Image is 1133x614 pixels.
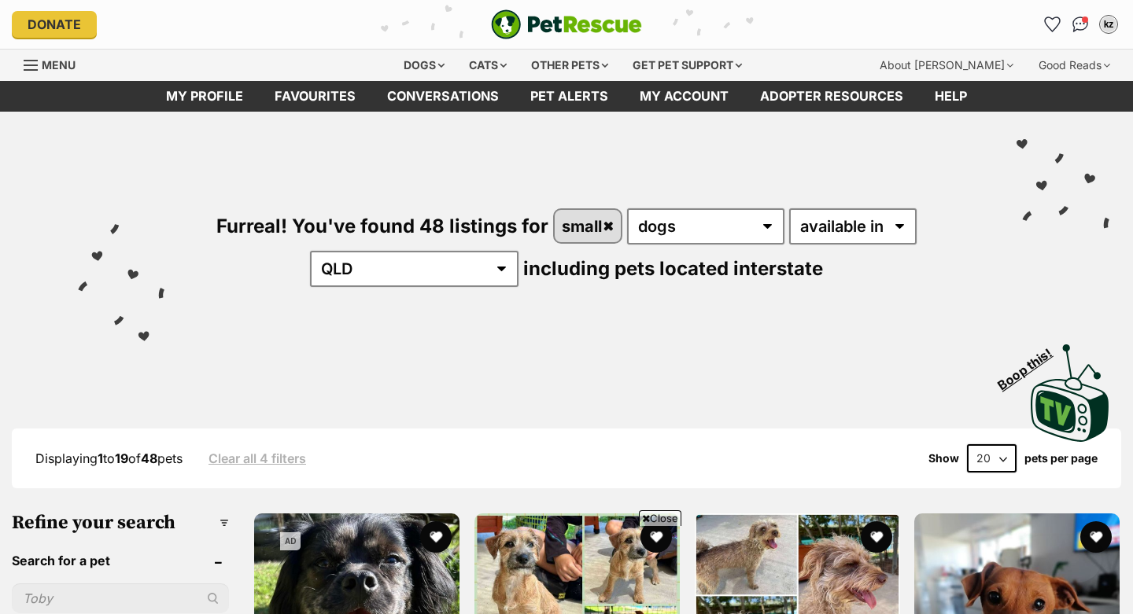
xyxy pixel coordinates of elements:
[216,215,548,237] span: Furreal! You've found 48 listings for
[1028,50,1121,81] div: Good Reads
[458,50,518,81] div: Cats
[995,336,1068,392] span: Boop this!
[491,9,642,39] img: logo-e224e6f780fb5917bec1dbf3a21bbac754714ae5b6737aabdf751b685950b380.svg
[1031,330,1109,445] a: Boop this!
[259,81,371,112] a: Favourites
[624,81,744,112] a: My account
[1024,452,1098,465] label: pets per page
[115,450,128,466] strong: 19
[141,450,157,466] strong: 48
[1019,535,1102,583] iframe: Help Scout Beacon - Open
[860,521,891,553] button: favourite
[24,50,87,78] a: Menu
[744,81,919,112] a: Adopter resources
[150,81,259,112] a: My profile
[869,50,1024,81] div: About [PERSON_NAME]
[1080,521,1112,553] button: favourite
[1072,17,1089,32] img: chat-41dd97257d64d25036548639549fe6c8038ab92f7586957e7f3b1b290dea8141.svg
[1096,12,1121,37] button: My account
[919,81,983,112] a: Help
[42,58,76,72] span: Menu
[209,451,306,465] a: Clear all 4 filters
[928,452,959,465] span: Show
[515,81,624,112] a: Pet alerts
[371,81,515,112] a: conversations
[12,583,229,613] input: Toby
[12,512,229,534] h3: Refine your search
[1039,12,1121,37] ul: Account quick links
[1039,12,1065,37] a: Favourites
[639,510,681,526] span: Close
[1101,17,1116,32] div: kz
[1031,344,1109,442] img: PetRescue TV logo
[420,521,452,553] button: favourite
[98,450,103,466] strong: 1
[12,11,97,38] a: Donate
[491,9,642,39] a: PetRescue
[393,50,456,81] div: Dogs
[622,50,753,81] div: Get pet support
[1068,12,1093,37] a: Conversations
[520,50,619,81] div: Other pets
[280,532,301,550] span: AD
[12,553,229,568] header: Search for a pet
[35,450,183,466] span: Displaying to of pets
[523,257,823,280] span: including pets located interstate
[555,210,622,242] a: small
[566,605,567,606] iframe: Advertisement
